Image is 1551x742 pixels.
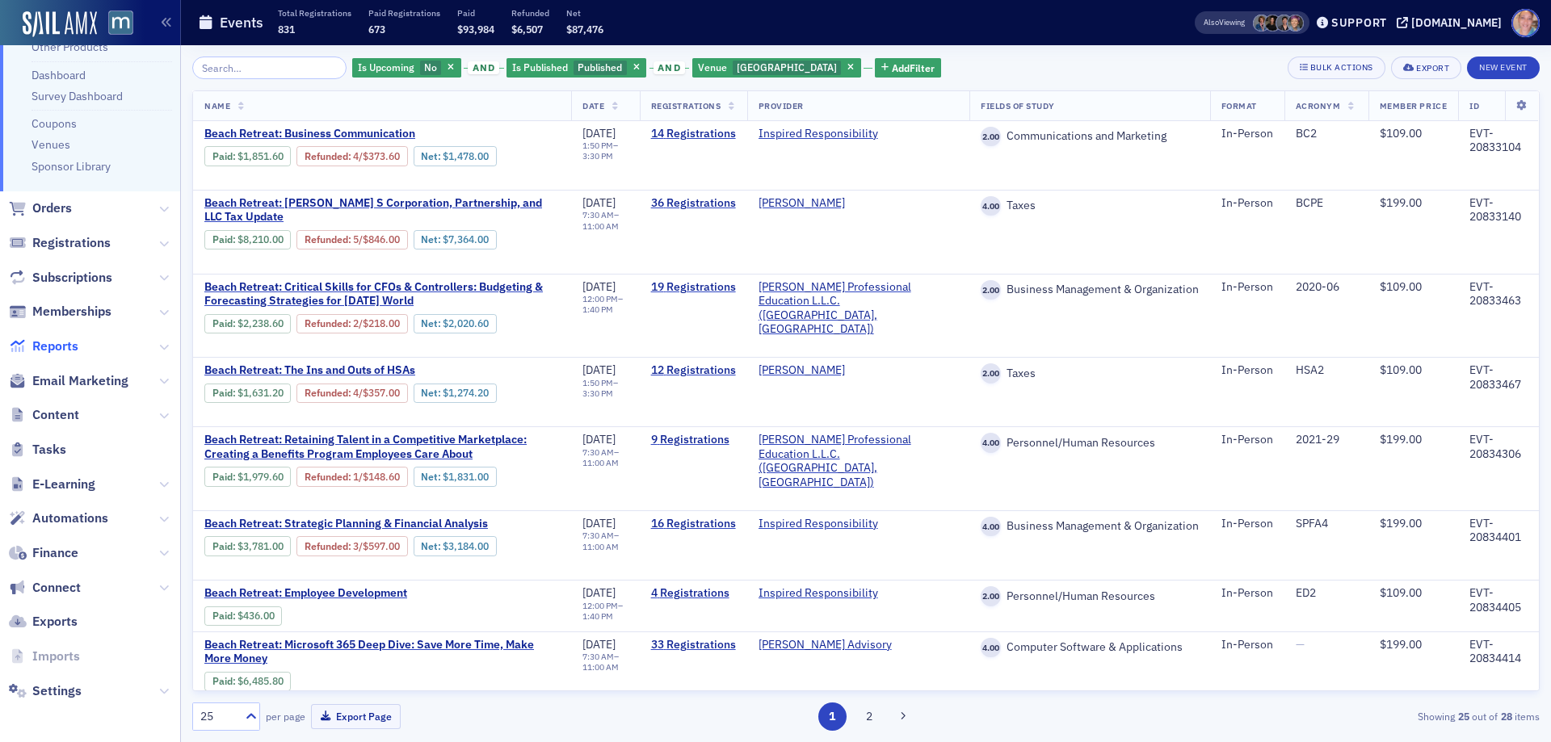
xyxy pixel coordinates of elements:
[204,280,560,308] a: Beach Retreat: Critical Skills for CFOs & Controllers: Budgeting & Forecasting Strategies for [DA...
[443,471,489,483] span: $1,831.00
[363,317,400,329] span: $218.00
[759,196,845,211] a: [PERSON_NAME]
[582,126,616,140] span: [DATE]
[414,384,497,403] div: Net: $127420
[1380,363,1422,377] span: $109.00
[1221,586,1273,601] div: In-Person
[582,140,613,151] time: 1:50 PM
[1221,196,1273,211] div: In-Person
[9,579,81,597] a: Connect
[305,317,353,329] span: :
[204,638,560,666] a: Beach Retreat: Microsoft 365 Deep Dive: Save More Time, Make More Money
[1102,709,1540,723] div: Showing out of items
[363,540,400,552] span: $597.00
[1221,127,1273,141] div: In-Person
[651,586,736,601] a: 4 Registrations
[363,387,400,399] span: $357.00
[32,682,82,700] span: Settings
[296,230,407,249] div: Refunded: 48 - $821000
[759,517,878,531] a: Inspired Responsibility
[737,61,837,73] span: [GEOGRAPHIC_DATA]
[237,317,284,329] span: $2,238.60
[1380,432,1422,446] span: $199.00
[212,233,237,245] span: :
[204,230,291,249] div: Paid: 48 - $821000
[1469,586,1528,614] div: EVT-20834405
[1296,363,1357,378] div: HSA2
[9,406,79,424] a: Content
[204,363,560,378] a: Beach Retreat: The Ins and Outs of HSAs
[368,7,440,19] p: Paid Registrations
[582,530,628,551] div: –
[1221,280,1273,295] div: In-Person
[204,100,230,111] span: Name
[212,150,233,162] a: Paid
[212,471,233,483] a: Paid
[759,433,958,489] a: [PERSON_NAME] Professional Education L.L.C. ([GEOGRAPHIC_DATA], [GEOGRAPHIC_DATA])
[511,7,549,19] p: Refunded
[9,303,111,321] a: Memberships
[237,233,284,245] span: $8,210.00
[582,457,619,468] time: 11:00 AM
[358,61,414,73] span: Is Upcoming
[204,536,291,555] div: Paid: 18 - $378100
[368,23,385,36] span: 673
[582,195,616,210] span: [DATE]
[582,304,613,315] time: 1:40 PM
[278,7,351,19] p: Total Registrations
[414,314,497,333] div: Net: $202060
[200,708,236,725] div: 25
[1221,363,1273,378] div: In-Person
[651,280,736,295] a: 19 Registrations
[759,127,878,141] span: Inspired Responsibility
[981,433,1001,453] span: 4.00
[212,150,237,162] span: :
[204,467,291,486] div: Paid: 10 - $197960
[1469,517,1528,545] div: EVT-20834401
[1288,57,1385,79] button: Bulk Actions
[1001,129,1166,144] span: Communications and Marketing
[759,586,878,601] span: Inspired Responsibility
[512,61,568,73] span: Is Published
[266,709,305,723] label: per page
[32,269,112,287] span: Subscriptions
[421,233,443,245] span: Net :
[305,233,348,245] a: Refunded
[1511,9,1540,37] span: Profile
[443,233,489,245] span: $7,364.00
[1469,363,1528,392] div: EVT-20833467
[651,127,736,141] a: 14 Registrations
[582,516,616,530] span: [DATE]
[212,317,233,329] a: Paid
[237,471,284,483] span: $1,979.60
[1310,63,1373,72] div: Bulk Actions
[582,432,616,446] span: [DATE]
[1001,367,1036,381] span: Taxes
[352,58,461,78] div: No
[9,234,111,252] a: Registrations
[424,61,437,73] span: No
[1455,709,1472,723] strong: 25
[204,363,476,378] span: Beach Retreat: The Ins and Outs of HSAs
[582,388,613,399] time: 3:30 PM
[759,363,845,378] a: [PERSON_NAME]
[582,601,628,622] div: –
[305,540,353,552] span: :
[32,544,78,562] span: Finance
[582,293,618,304] time: 12:00 PM
[9,476,95,493] a: E-Learning
[582,541,619,552] time: 11:00 AM
[511,23,543,36] span: $6,507
[305,471,353,483] span: :
[1296,196,1357,211] div: BCPE
[237,387,284,399] span: $1,631.20
[32,89,123,103] a: Survey Dashboard
[212,540,233,552] a: Paid
[649,61,690,74] button: and
[23,11,97,37] a: SailAMX
[582,637,616,652] span: [DATE]
[204,433,560,461] a: Beach Retreat: Retaining Talent in a Competitive Marketplace: Creating a Benefits Program Employe...
[582,446,614,458] time: 7:30 AM
[892,61,935,75] span: Add Filter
